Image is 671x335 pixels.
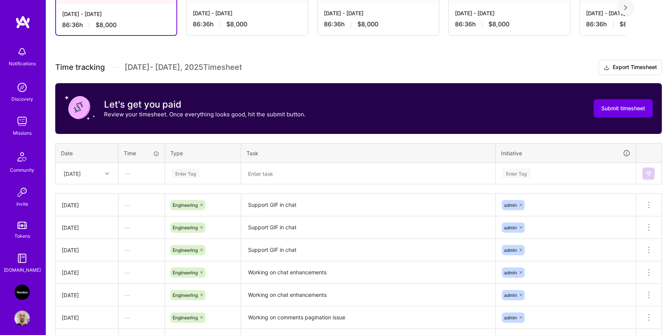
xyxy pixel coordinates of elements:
div: [DATE] [62,246,112,254]
span: admin [504,292,517,298]
img: right [624,5,627,10]
span: Engineering [173,292,198,298]
img: Submit [645,171,652,177]
div: [DATE] [62,201,112,209]
span: $8,000 [96,21,117,29]
div: — [119,217,165,238]
span: Engineering [173,247,198,253]
div: Enter Tag [171,167,200,179]
div: — [119,263,165,283]
textarea: Support GIF in chat [242,217,495,238]
textarea: Support GIF in chat [242,240,495,261]
div: Missions [13,129,32,137]
img: guide book [14,251,30,266]
img: logo [15,15,30,29]
span: [DATE] - [DATE] , 2025 Timesheet [125,63,242,72]
span: Submit timesheet [601,105,645,112]
textarea: Working on chat enhancements [242,262,495,283]
a: User Avatar [13,311,32,326]
img: bell [14,44,30,60]
textarea: Working on chat enhancements [242,285,495,306]
th: Task [241,143,496,163]
div: [DATE] [62,291,112,299]
img: User Avatar [14,311,30,326]
div: 86:36 h [455,20,564,28]
h3: Let's get you paid [104,99,306,110]
div: — [119,285,165,305]
span: admin [504,225,517,230]
span: admin [504,247,517,253]
div: [DATE] [64,169,81,177]
div: 86:36 h [193,20,302,28]
span: $8,000 [357,20,378,28]
div: [DATE] - [DATE] [193,9,302,17]
div: 86:36 h [324,20,433,28]
img: VooDoo (BeReal): Engineering Execution Squad [14,285,30,300]
span: admin [504,315,517,321]
img: discovery [14,80,30,95]
span: $8,000 [488,20,509,28]
div: — [119,195,165,215]
span: Engineering [173,270,198,275]
div: — [119,240,165,260]
div: [DATE] [62,269,112,277]
img: tokens [18,222,27,229]
span: $8,000 [620,20,641,28]
div: Community [10,166,34,174]
div: Enter Tag [502,167,530,179]
span: Engineering [173,225,198,230]
div: [DOMAIN_NAME] [4,266,41,274]
div: Notifications [9,60,36,68]
span: admin [504,202,517,208]
span: $8,000 [226,20,247,28]
div: — [119,163,164,184]
textarea: Working on comments pagination issue [242,307,495,328]
th: Date [56,143,119,163]
div: [DATE] - [DATE] [62,10,170,18]
div: 86:36 h [62,21,170,29]
div: Tokens [14,232,30,240]
i: icon Download [604,64,610,72]
img: coin [64,92,95,123]
div: [DATE] - [DATE] [455,9,564,17]
span: Engineering [173,202,198,208]
img: teamwork [14,114,30,129]
div: [DATE] [62,314,112,322]
span: admin [504,270,517,275]
div: Discovery [11,95,33,103]
button: Export Timesheet [599,60,662,75]
div: [DATE] [62,224,112,232]
img: Community [13,148,31,166]
textarea: Support GIF in chat [242,195,495,216]
p: Review your timesheet. Once everything looks good, hit the submit button. [104,110,306,118]
div: Initiative [501,149,631,158]
div: — [119,308,165,328]
div: Time [124,149,159,157]
a: VooDoo (BeReal): Engineering Execution Squad [13,285,32,300]
button: Submit timesheet [594,99,653,118]
th: Type [165,143,241,163]
span: Time tracking [55,63,105,72]
div: [DATE] - [DATE] [324,9,433,17]
div: Invite [16,200,28,208]
i: icon Chevron [105,172,109,176]
img: Invite [14,185,30,200]
span: Engineering [173,315,198,321]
